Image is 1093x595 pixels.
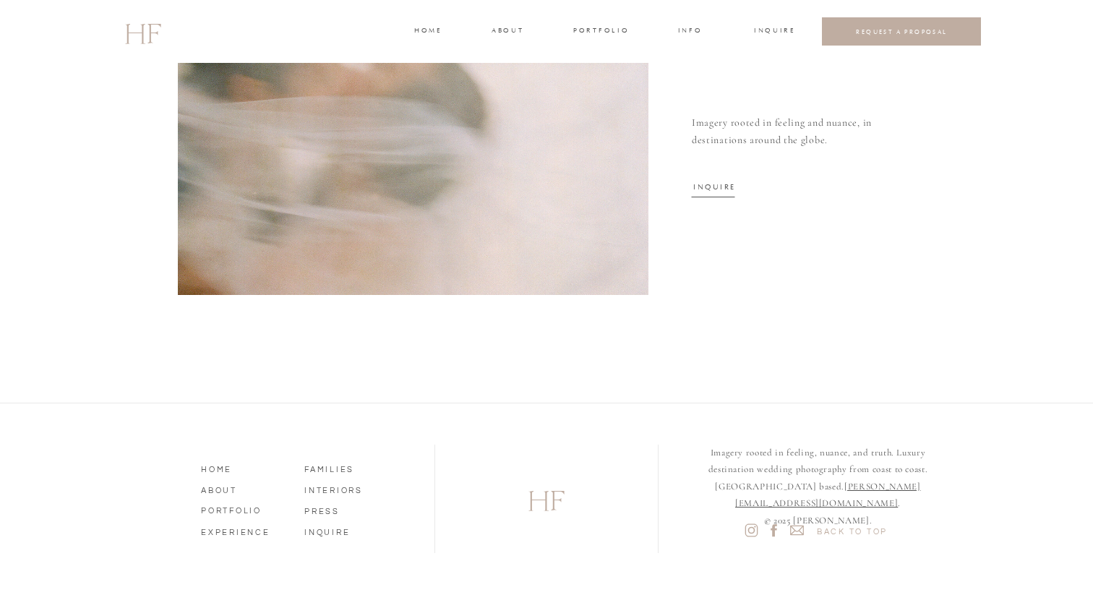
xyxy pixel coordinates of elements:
a: INFO [677,25,703,38]
a: FAMILIES [304,461,387,474]
a: portfolio [573,25,627,38]
a: BACK TO TOP [811,523,893,536]
a: PORTFOLIO [201,502,283,515]
h2: Imagery rooted in feeling and nuance, in destinations around the globe. [692,114,917,153]
a: about [492,25,522,38]
a: INTERIORS [304,482,387,495]
a: home [414,25,441,38]
a: INQUIRE [754,25,793,38]
a: INQUIRE [693,181,734,191]
a: REQUEST A PROPOSAL [833,27,970,35]
a: HF [124,11,160,53]
a: HOME [201,461,283,474]
p: Imagery rooted in feeling, nuance, and truth. Luxury destination wedding photography from coast t... [687,445,948,517]
a: EXPERIENCE [201,524,283,537]
a: HF [483,478,610,520]
a: INQUIRE [304,524,387,537]
a: PRESS [304,503,387,516]
a: ABOUT [201,482,283,495]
